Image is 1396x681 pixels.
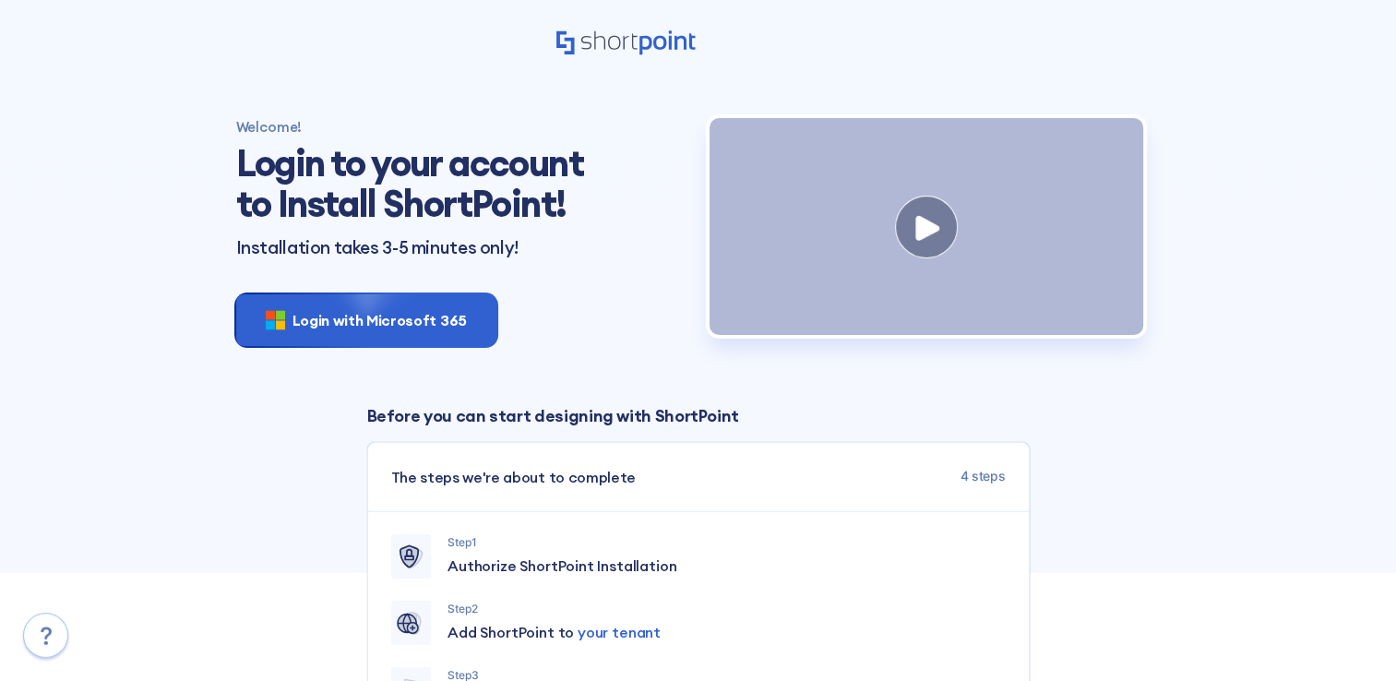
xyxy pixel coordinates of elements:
[367,403,1030,428] p: Before you can start designing with ShortPoint
[447,534,1005,551] p: Step 1
[236,143,596,224] h1: Login to your account to Install ShortPoint!
[960,466,1005,488] span: 4 steps
[292,309,467,331] span: Login with Microsoft 365
[236,294,496,346] button: Login with Microsoft 365
[447,601,1005,617] p: Step 2
[391,466,636,488] span: The steps we're about to complete
[236,118,687,136] h4: Welcome!
[236,238,687,257] p: Installation takes 3-5 minutes only!
[447,621,661,643] span: Add ShortPoint to
[447,555,676,577] span: Authorize ShortPoint Installation
[1065,468,1396,681] iframe: Chat Widget
[578,623,661,641] span: your tenant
